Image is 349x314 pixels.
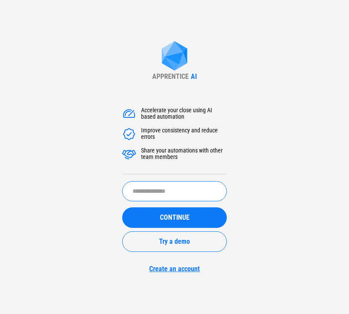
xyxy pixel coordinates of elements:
div: APPRENTICE [152,72,189,81]
div: Improve consistency and reduce errors [141,127,227,141]
span: Try a demo [159,238,190,245]
span: CONTINUE [160,214,190,221]
a: Create an account [122,265,227,273]
img: Accelerate [122,107,136,121]
div: Accelerate your close using AI based automation [141,107,227,121]
button: CONTINUE [122,207,227,228]
div: Share your automations with other team members [141,147,227,161]
img: Accelerate [122,127,136,141]
button: Try a demo [122,231,227,252]
img: Apprentice AI [157,41,192,72]
img: Accelerate [122,147,136,161]
div: AI [191,72,197,81]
